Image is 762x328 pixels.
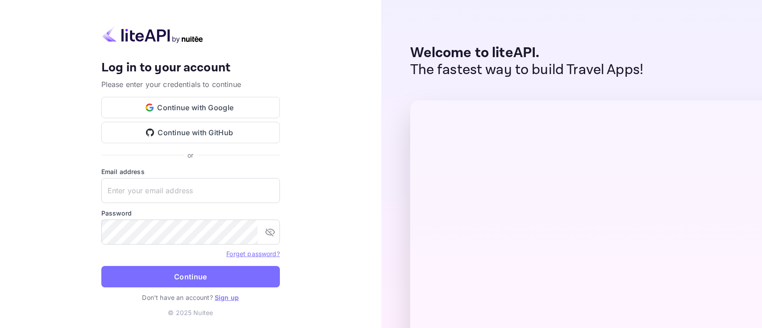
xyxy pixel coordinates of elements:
[226,249,279,258] a: Forget password?
[101,266,280,287] button: Continue
[168,308,213,317] p: © 2025 Nuitee
[101,79,280,90] p: Please enter your credentials to continue
[410,62,644,79] p: The fastest way to build Travel Apps!
[101,178,280,203] input: Enter your email address
[101,122,280,143] button: Continue with GitHub
[215,294,239,301] a: Sign up
[410,45,644,62] p: Welcome to liteAPI.
[101,97,280,118] button: Continue with Google
[101,167,280,176] label: Email address
[187,150,193,160] p: or
[101,60,280,76] h4: Log in to your account
[101,293,280,302] p: Don't have an account?
[226,250,279,257] a: Forget password?
[261,223,279,241] button: toggle password visibility
[101,208,280,218] label: Password
[101,26,204,43] img: liteapi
